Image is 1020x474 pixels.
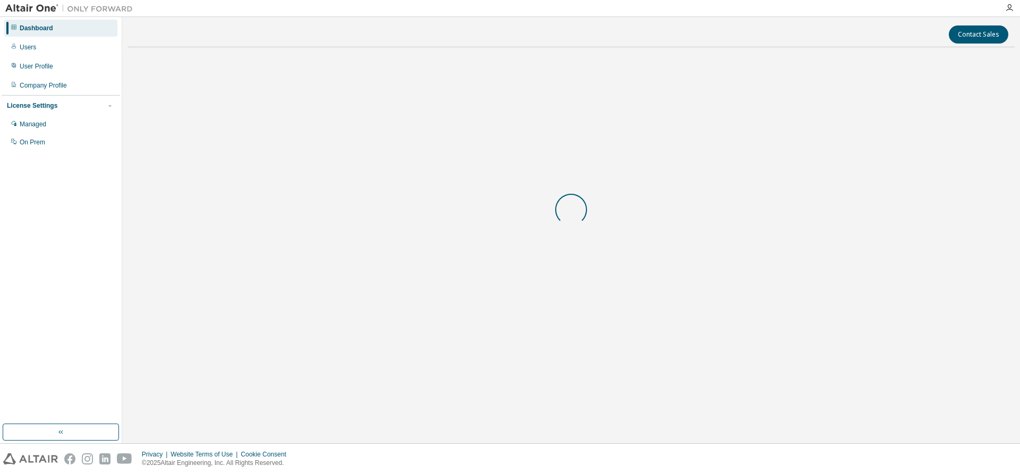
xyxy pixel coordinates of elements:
img: altair_logo.svg [3,453,58,464]
div: License Settings [7,101,57,110]
div: Dashboard [20,24,53,32]
div: Managed [20,120,46,128]
img: linkedin.svg [99,453,110,464]
div: User Profile [20,62,53,71]
img: youtube.svg [117,453,132,464]
div: On Prem [20,138,45,146]
button: Contact Sales [949,25,1008,44]
div: Users [20,43,36,51]
div: Company Profile [20,81,67,90]
img: facebook.svg [64,453,75,464]
p: © 2025 Altair Engineering, Inc. All Rights Reserved. [142,459,293,468]
div: Website Terms of Use [171,450,241,459]
div: Cookie Consent [241,450,292,459]
img: Altair One [5,3,138,14]
div: Privacy [142,450,171,459]
img: instagram.svg [82,453,93,464]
